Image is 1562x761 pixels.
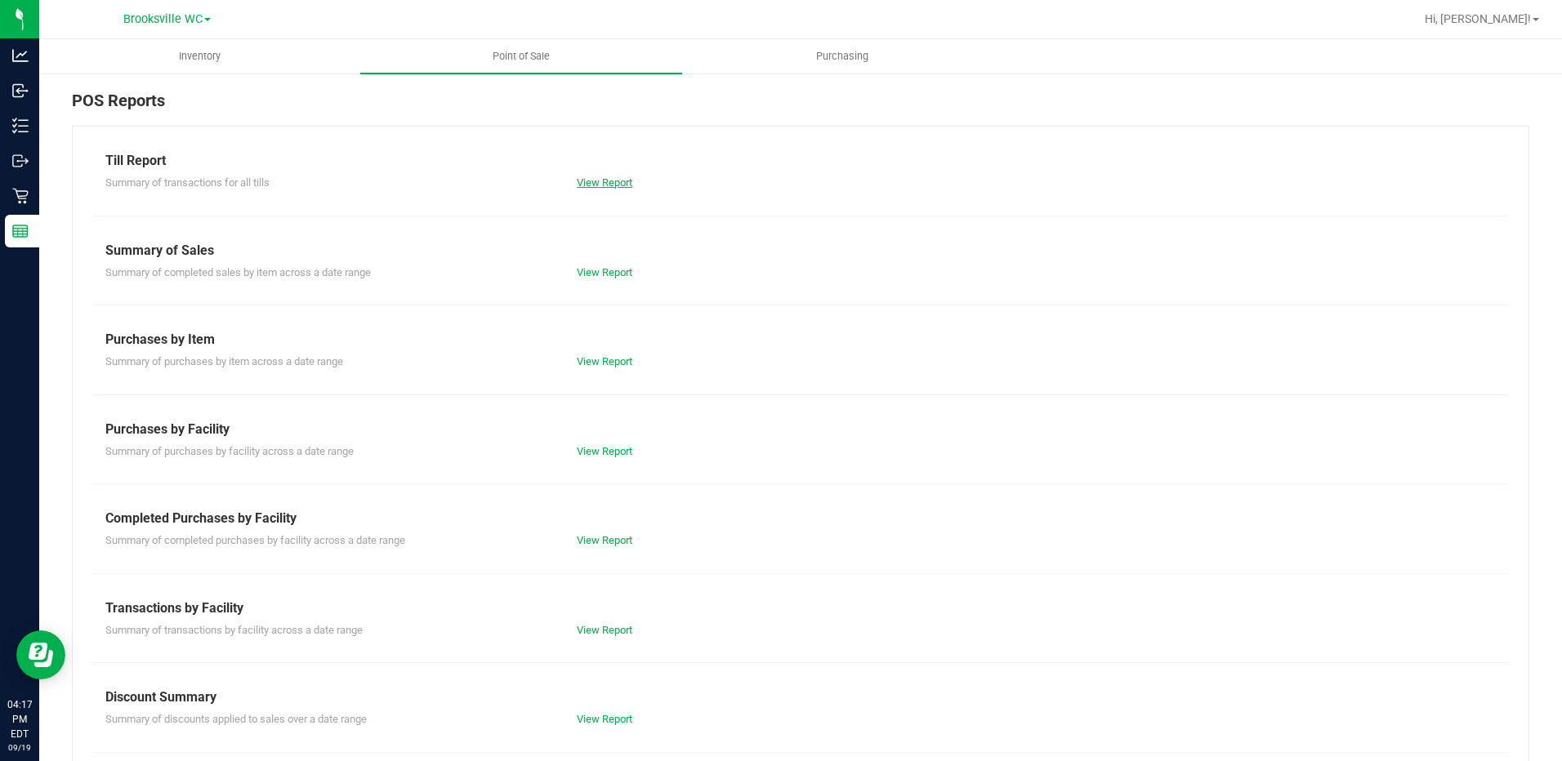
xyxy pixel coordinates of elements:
[105,420,1496,439] div: Purchases by Facility
[105,445,354,457] span: Summary of purchases by facility across a date range
[12,47,29,64] inline-svg: Analytics
[7,697,32,741] p: 04:17 PM EDT
[105,509,1496,528] div: Completed Purchases by Facility
[682,39,1003,73] a: Purchasing
[794,49,890,64] span: Purchasing
[105,599,1496,618] div: Transactions by Facility
[157,49,243,64] span: Inventory
[1425,12,1531,25] span: Hi, [PERSON_NAME]!
[72,88,1529,126] div: POS Reports
[105,534,405,546] span: Summary of completed purchases by facility across a date range
[577,355,632,367] a: View Report
[577,445,632,457] a: View Report
[105,241,1496,260] div: Summary of Sales
[7,741,32,754] p: 09/19
[105,624,363,636] span: Summary of transactions by facility across a date range
[39,39,360,73] a: Inventory
[577,266,632,278] a: View Report
[123,12,203,26] span: Brooksville WC
[471,49,572,64] span: Point of Sale
[105,713,367,725] span: Summary of discounts applied to sales over a date range
[105,176,270,189] span: Summary of transactions for all tills
[105,355,343,367] span: Summary of purchases by item across a date range
[12,118,29,134] inline-svg: Inventory
[577,713,632,725] a: View Report
[105,330,1496,349] div: Purchases by Item
[577,624,632,636] a: View Report
[577,176,632,189] a: View Report
[12,82,29,99] inline-svg: Inbound
[105,688,1496,707] div: Discount Summary
[105,151,1496,171] div: Till Report
[16,630,65,679] iframe: Resource center
[12,223,29,239] inline-svg: Reports
[577,534,632,546] a: View Report
[360,39,681,73] a: Point of Sale
[12,153,29,169] inline-svg: Outbound
[12,188,29,204] inline-svg: Retail
[105,266,371,278] span: Summary of completed sales by item across a date range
